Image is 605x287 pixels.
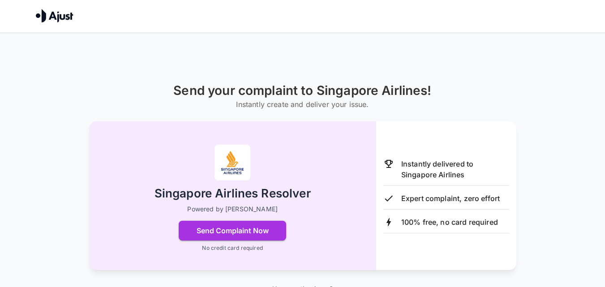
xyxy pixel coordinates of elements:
[401,217,498,227] p: 100% free, no card required
[215,145,250,180] img: Singapore Airlines
[173,83,431,98] h1: Send your complaint to Singapore Airlines!
[154,186,311,201] h2: Singapore Airlines Resolver
[187,205,278,214] p: Powered by [PERSON_NAME]
[202,244,262,252] p: No credit card required
[173,98,431,111] h6: Instantly create and deliver your issue.
[401,158,509,180] p: Instantly delivered to Singapore Airlines
[36,9,73,22] img: Ajust
[179,221,286,240] button: Send Complaint Now
[401,193,500,204] p: Expert complaint, zero effort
